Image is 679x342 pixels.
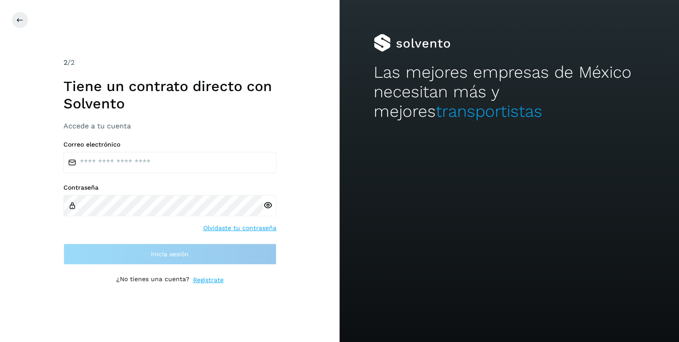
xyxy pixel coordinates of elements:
h1: Tiene un contrato directo con Solvento [63,78,276,112]
a: Regístrate [193,275,224,285]
span: Inicia sesión [151,251,189,257]
div: /2 [63,57,276,68]
label: Correo electrónico [63,141,276,148]
h3: Accede a tu cuenta [63,122,276,130]
button: Inicia sesión [63,243,276,265]
p: ¿No tienes una cuenta? [116,275,189,285]
span: transportistas [436,102,542,121]
span: 2 [63,58,67,67]
label: Contraseña [63,184,276,191]
a: Olvidaste tu contraseña [203,223,276,233]
h2: Las mejores empresas de México necesitan más y mejores [374,63,645,122]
